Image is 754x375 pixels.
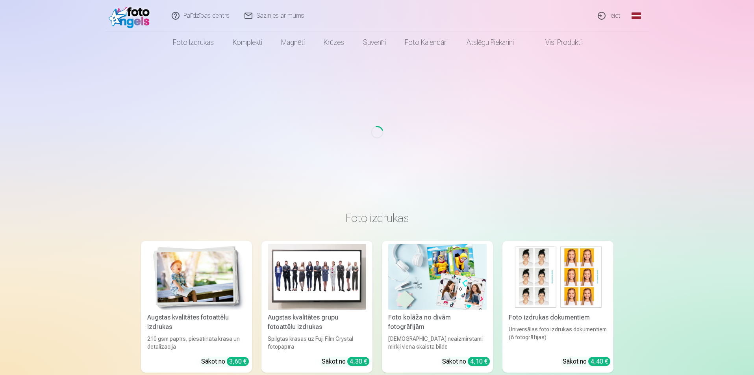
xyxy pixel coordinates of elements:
[457,31,523,54] a: Atslēgu piekariņi
[141,241,252,373] a: Augstas kvalitātes fotoattēlu izdrukasAugstas kvalitātes fotoattēlu izdrukas210 gsm papīrs, piesā...
[322,357,369,366] div: Sākot no
[147,244,246,310] img: Augstas kvalitātes fotoattēlu izdrukas
[347,357,369,366] div: 4,30 €
[223,31,272,54] a: Komplekti
[502,241,613,373] a: Foto izdrukas dokumentiemFoto izdrukas dokumentiemUniversālas foto izdrukas dokumentiem (6 fotogr...
[506,313,610,322] div: Foto izdrukas dokumentiem
[385,313,490,332] div: Foto kolāža no divām fotogrāfijām
[563,357,610,366] div: Sākot no
[385,335,490,351] div: [DEMOGRAPHIC_DATA] neaizmirstami mirkļi vienā skaistā bildē
[272,31,314,54] a: Magnēti
[147,211,607,225] h3: Foto izdrukas
[227,357,249,366] div: 3,60 €
[442,357,490,366] div: Sākot no
[468,357,490,366] div: 4,10 €
[261,241,372,373] a: Augstas kvalitātes grupu fotoattēlu izdrukasAugstas kvalitātes grupu fotoattēlu izdrukasSpilgtas ...
[382,241,493,373] a: Foto kolāža no divām fotogrāfijāmFoto kolāža no divām fotogrāfijām[DEMOGRAPHIC_DATA] neaizmirstam...
[265,335,369,351] div: Spilgtas krāsas uz Fuji Film Crystal fotopapīra
[395,31,457,54] a: Foto kalendāri
[588,357,610,366] div: 4,40 €
[314,31,354,54] a: Krūzes
[523,31,591,54] a: Visi produkti
[265,313,369,332] div: Augstas kvalitātes grupu fotoattēlu izdrukas
[354,31,395,54] a: Suvenīri
[268,244,366,310] img: Augstas kvalitātes grupu fotoattēlu izdrukas
[144,313,249,332] div: Augstas kvalitātes fotoattēlu izdrukas
[109,3,154,28] img: /fa1
[201,357,249,366] div: Sākot no
[388,244,487,310] img: Foto kolāža no divām fotogrāfijām
[144,335,249,351] div: 210 gsm papīrs, piesātināta krāsa un detalizācija
[163,31,223,54] a: Foto izdrukas
[509,244,607,310] img: Foto izdrukas dokumentiem
[506,325,610,351] div: Universālas foto izdrukas dokumentiem (6 fotogrāfijas)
